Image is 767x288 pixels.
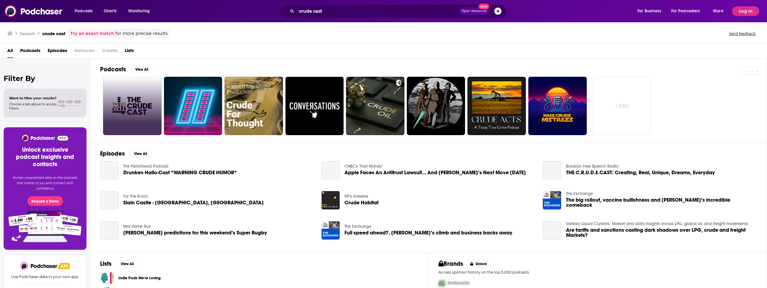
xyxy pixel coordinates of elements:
img: Podchaser - Follow, Share and Rate Podcasts [20,262,58,270]
span: [PERSON_NAME] predictions for this weekend’s Super Rugby [123,230,267,235]
a: THE C.R.U.D.E.CAST: Creating, Real, Unique, Dreams, Everyday [566,170,715,175]
a: Brooklyn Free Speech Radio [566,164,618,169]
span: New [479,4,489,9]
button: open menu [71,6,100,16]
span: Choose a tab above to access filters. [9,102,57,110]
h3: crude cast [42,31,65,36]
a: +38k [593,77,651,135]
button: Open AdvancedNew [459,8,489,15]
a: The Exchange [566,191,593,196]
span: Want to filter your results? [9,96,57,100]
a: Vortexa Liquid Currents: Market and data insights across LPG, global oil, and freight movements [566,221,748,226]
a: The big rollout, vaccine bullishness and crude’s incredible comeback [566,197,757,208]
span: McDonalds [448,280,470,286]
img: Pro Features [6,211,84,243]
a: Episodes [48,46,67,58]
span: Charts [104,7,117,15]
img: Crude Habitat [322,191,340,209]
span: Networks [74,46,95,58]
p: Use Podchaser data in your own app. [11,274,79,279]
a: ListsView All [100,260,138,268]
img: Podchaser - Follow, Share and Rate Podcasts [5,5,63,17]
span: Indie Pods We're Loving [100,271,114,285]
a: The Exchange [344,224,371,229]
h3: Search [20,31,35,36]
a: Full speed ahead?, crude’s climb and business backs away [344,230,512,235]
button: View All [116,260,138,268]
a: For The B-oo's [123,194,148,199]
a: Mai Home Run [123,224,151,229]
button: Send feedback [727,31,757,36]
button: Unlock [466,260,491,268]
span: Full speed ahead?, [PERSON_NAME]’s climb and business backs away [344,230,512,235]
h2: Lists [100,260,112,268]
a: PodcastsView All [100,66,152,73]
button: open menu [124,6,158,16]
span: Credits [102,46,118,58]
button: open menu [709,6,731,16]
button: Request a Demo [27,196,63,206]
img: Podchaser - Follow, Share and Rate Podcasts [21,135,69,141]
a: Podcasts [20,46,40,58]
h2: Podcasts [100,66,126,73]
a: Apple Faces An Antitrust Lawsuit… And Crude’s Next Move 3/21/24 [322,161,340,179]
button: open menu [667,6,709,16]
a: CNBC's "Fast Money" [344,164,383,169]
h2: Filter By [4,74,86,83]
span: The big rollout, vaccine bullishness and [PERSON_NAME]’s incredible comeback [566,197,757,208]
a: Slain Castle - Cruden Bay, Scotland [123,200,264,205]
a: Try an exact match [70,30,114,37]
img: The big rollout, vaccine bullishness and crude’s incredible comeback [543,191,561,209]
a: Are tariffs and sanctions casting dark shadows over LPG, crude and freight Markets? [566,228,757,238]
span: For Business [637,7,661,15]
a: Apple Faces An Antitrust Lawsuit… And Crude’s Next Move 3/21/24 [344,170,526,175]
div: Search podcasts, credits, & more... [286,4,512,18]
a: The Pistonhead Podcast [123,164,168,169]
h2: Brands [439,260,464,268]
a: Lists [125,46,134,58]
button: open menu [633,6,669,16]
span: for more precise results [115,30,168,37]
a: THE C.R.U.D.E.CAST: Creating, Real, Unique, Dreams, Everyday [543,161,561,179]
span: Podcasts [75,7,93,15]
a: Drunken Hallo-Cast *WARNING CRUDE HUMOR* [100,161,118,179]
input: Search podcasts, credits, & more... [297,6,459,16]
a: All [7,46,13,58]
a: Are tariffs and sanctions casting dark shadows over LPG, crude and freight Markets? [543,221,561,240]
a: EpisodesView All [100,150,151,157]
a: Crude Habitat [344,200,379,205]
a: Aaron Cruden’s predictions for this weekend’s Super Rugby [123,230,267,235]
a: Slain Castle - Cruden Bay, Scotland [100,191,118,209]
a: Drunken Hallo-Cast *WARNING CRUDE HUMOR* [123,170,237,175]
span: Monitoring [128,7,150,15]
span: For Podcasters [671,7,700,15]
a: 99% Invisible [344,194,368,199]
span: Slain Castle - [GEOGRAPHIC_DATA], [GEOGRAPHIC_DATA] [123,200,264,205]
a: Charts [100,6,120,16]
button: View All [131,66,152,73]
span: Open Advanced [462,10,487,13]
h3: Unlock exclusive podcast insights and contacts [11,146,79,168]
a: Indie Pods We're Loving [118,275,161,281]
img: Full speed ahead?, crude’s climb and business backs away [322,221,340,240]
p: Access sponsor history on the top 5,000 podcasts. [439,270,757,274]
a: Aaron Cruden’s predictions for this weekend’s Super Rugby [100,221,118,240]
span: More [713,7,723,15]
p: Access unparalleled data on the podcasts that matter to you and connect with confidence. [11,175,79,191]
h2: Episodes [100,150,125,157]
button: Log In [732,6,759,16]
img: Podchaser API banner [58,263,70,269]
